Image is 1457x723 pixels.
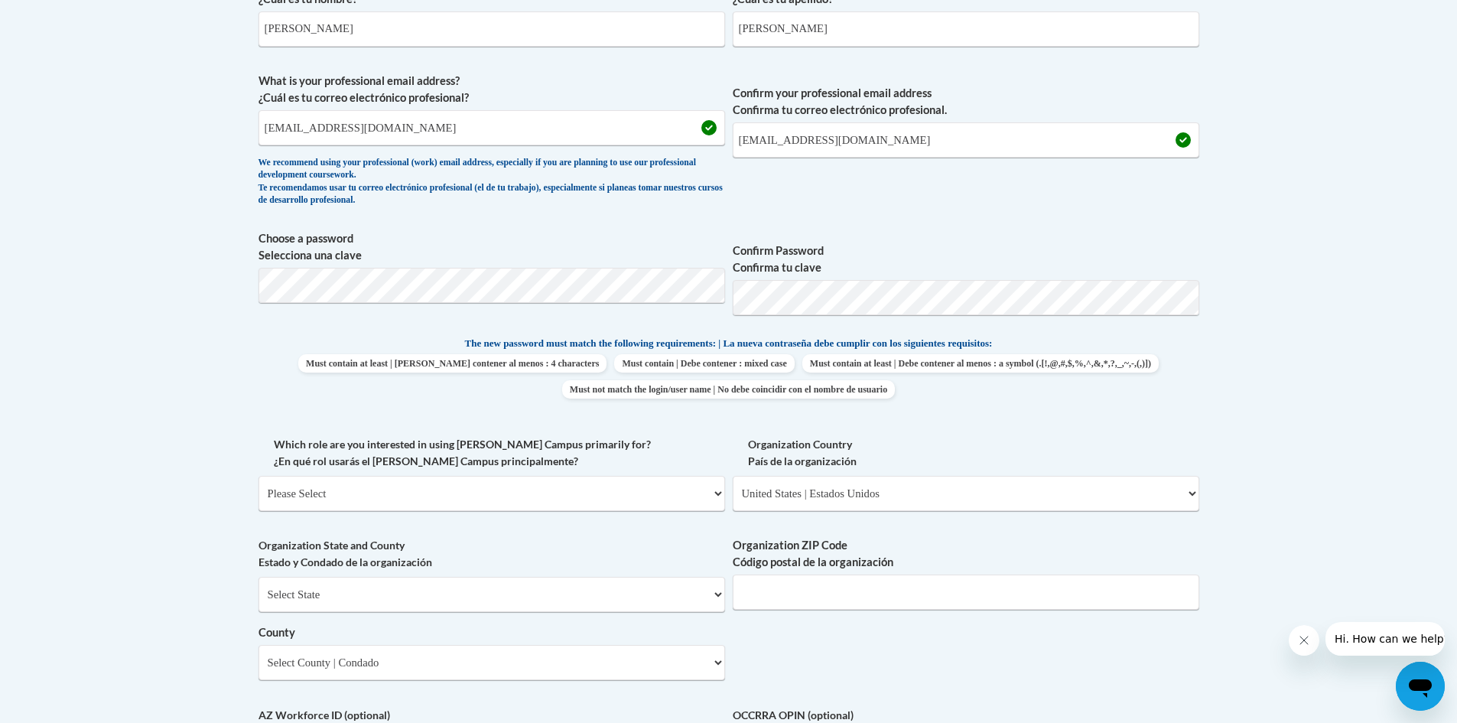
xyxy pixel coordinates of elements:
span: The new password must match the following requirements: | La nueva contraseña debe cumplir con lo... [465,337,993,350]
label: Organization Country País de la organización [733,436,1199,470]
input: Metadata input [733,11,1199,47]
label: What is your professional email address? ¿Cuál es tu correo electrónico profesional? [259,73,725,106]
input: Metadata input [733,575,1199,610]
label: Organization State and County Estado y Condado de la organización [259,537,725,571]
input: Metadata input [259,11,725,47]
input: Required [733,122,1199,158]
iframe: Message from company [1325,622,1445,656]
label: Choose a password Selecciona una clave [259,230,725,264]
span: Hi. How can we help? [9,11,124,23]
span: Must contain at least | Debe contener al menos : a symbol (.[!,@,#,$,%,^,&,*,?,_,~,-,(,)]) [802,354,1159,373]
span: Must contain at least | [PERSON_NAME] contener al menos : 4 characters [298,354,607,373]
iframe: Close message [1289,625,1319,656]
iframe: Button to launch messaging window [1396,662,1445,711]
div: We recommend using your professional (work) email address, especially if you are planning to use ... [259,157,725,207]
label: Confirm your professional email address Confirma tu correo electrónico profesional. [733,85,1199,119]
label: Which role are you interested in using [PERSON_NAME] Campus primarily for? ¿En qué rol usarás el ... [259,436,725,470]
input: Metadata input [259,110,725,145]
span: Must not match the login/user name | No debe coincidir con el nombre de usuario [562,380,895,399]
label: Organization ZIP Code Código postal de la organización [733,537,1199,571]
label: Confirm Password Confirma tu clave [733,243,1199,276]
label: County [259,624,725,641]
span: Must contain | Debe contener : mixed case [614,354,794,373]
